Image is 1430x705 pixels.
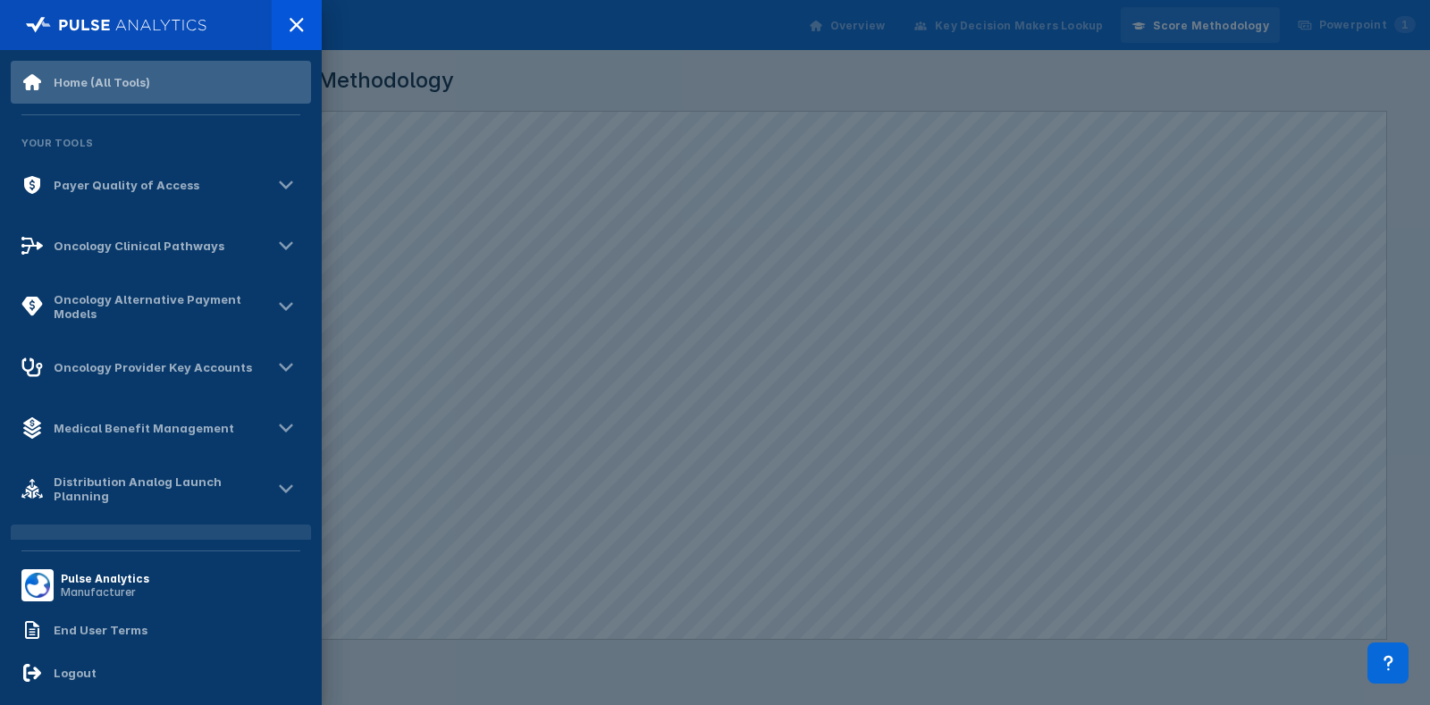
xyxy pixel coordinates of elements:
div: Pulse Analytics [61,572,149,585]
div: Oncology Alternative Payment Models [54,292,272,321]
div: Distribution Analog Launch Planning [54,474,272,503]
div: Logout [54,666,97,680]
div: End User Terms [54,623,147,637]
div: Medical Benefit Management [54,421,234,435]
a: End User Terms [11,608,311,651]
img: pulse-logo-full-white.svg [26,13,207,38]
div: Contact Support [1367,642,1409,684]
div: Oncology Clinical Pathways [54,239,224,253]
div: Your Tools [11,126,311,160]
a: Home (All Tools) [11,61,311,104]
div: Manufacturer [61,585,149,599]
div: Home (All Tools) [54,75,150,89]
div: Payer Quality of Access [54,178,199,192]
div: Oncology Provider Key Accounts [54,360,252,374]
img: menu button [25,573,50,598]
